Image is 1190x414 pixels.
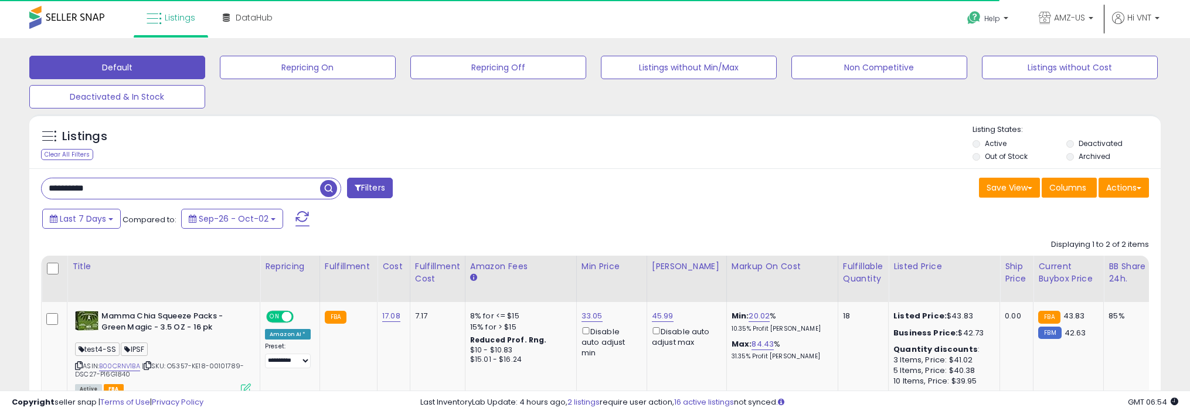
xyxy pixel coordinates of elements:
[29,56,205,79] button: Default
[1079,151,1110,161] label: Archived
[470,355,567,365] div: $15.01 - $16.24
[42,209,121,229] button: Last 7 Days
[470,322,567,332] div: 15% for > $15
[893,328,991,338] div: $42.73
[732,338,752,349] b: Max:
[893,327,958,338] b: Business Price:
[199,213,268,225] span: Sep-26 - Oct-02
[415,260,460,285] div: Fulfillment Cost
[75,361,244,379] span: | SKU: O5357-KE18-00101789-DSC27-P16G1840
[1005,260,1028,285] div: Ship Price
[893,344,978,355] b: Quantity discounts
[470,311,567,321] div: 8% for <= $15
[123,214,176,225] span: Compared to:
[791,56,967,79] button: Non Competitive
[325,311,346,324] small: FBA
[1038,311,1060,324] small: FBA
[347,178,393,198] button: Filters
[752,338,774,350] a: 84.43
[674,396,734,408] a: 16 active listings
[652,325,718,348] div: Disable auto adjust max
[1051,239,1149,250] div: Displaying 1 to 2 of 2 items
[415,311,456,321] div: 7.17
[582,325,638,359] div: Disable auto adjust min
[29,85,205,108] button: Deactivated & In Stock
[732,352,829,361] p: 31.35% Profit [PERSON_NAME]
[1079,138,1123,148] label: Deactivated
[582,260,642,273] div: Min Price
[292,312,311,322] span: OFF
[732,260,833,273] div: Markup on Cost
[1065,327,1086,338] span: 42.63
[984,13,1000,23] span: Help
[265,260,315,273] div: Repricing
[220,56,396,79] button: Repricing On
[982,56,1158,79] button: Listings without Cost
[1109,311,1147,321] div: 85%
[100,396,150,408] a: Terms of Use
[75,342,120,356] span: test4-SS
[893,376,991,386] div: 10 Items, Price: $39.95
[267,312,282,322] span: ON
[843,260,883,285] div: Fulfillable Quantity
[60,213,106,225] span: Last 7 Days
[104,384,124,394] span: FBA
[732,325,829,333] p: 10.35% Profit [PERSON_NAME]
[893,311,991,321] div: $43.83
[958,2,1020,38] a: Help
[75,311,98,331] img: 51FedR0fn5L._SL40_.jpg
[41,149,93,160] div: Clear All Filters
[75,384,102,394] span: All listings currently available for purchase on Amazon
[1099,178,1149,198] button: Actions
[893,344,991,355] div: :
[62,128,107,145] h5: Listings
[265,329,311,340] div: Amazon AI *
[843,311,879,321] div: 18
[732,339,829,361] div: %
[1042,178,1097,198] button: Columns
[181,209,283,229] button: Sep-26 - Oct-02
[99,361,140,371] a: B00CRNV1BA
[1038,327,1061,339] small: FBM
[726,256,838,302] th: The percentage added to the cost of goods (COGS) that forms the calculator for Min & Max prices.
[72,260,255,273] div: Title
[893,260,995,273] div: Listed Price
[382,310,400,322] a: 17.08
[265,342,311,369] div: Preset:
[1005,311,1024,321] div: 0.00
[582,310,603,322] a: 33.05
[12,396,55,408] strong: Copyright
[985,138,1007,148] label: Active
[893,310,947,321] b: Listed Price:
[1112,12,1160,38] a: Hi VNT
[1049,182,1086,194] span: Columns
[973,124,1161,135] p: Listing States:
[165,12,195,23] span: Listings
[652,310,674,322] a: 45.99
[1127,12,1151,23] span: Hi VNT
[410,56,586,79] button: Repricing Off
[1128,396,1178,408] span: 2025-10-10 06:54 GMT
[121,342,148,356] span: IPSF
[967,11,981,25] i: Get Help
[236,12,273,23] span: DataHub
[567,396,600,408] a: 2 listings
[749,310,770,322] a: 20.02
[1109,260,1151,285] div: BB Share 24h.
[152,396,203,408] a: Privacy Policy
[325,260,372,273] div: Fulfillment
[893,365,991,376] div: 5 Items, Price: $40.38
[985,151,1028,161] label: Out of Stock
[470,260,572,273] div: Amazon Fees
[101,311,244,335] b: Mamma Chia Squeeze Packs - Green Magic - 3.5 OZ - 16 pk
[652,260,722,273] div: [PERSON_NAME]
[470,273,477,283] small: Amazon Fees.
[732,310,749,321] b: Min:
[1063,310,1085,321] span: 43.83
[420,397,1179,408] div: Last InventoryLab Update: 4 hours ago, require user action, not synced.
[12,397,203,408] div: seller snap | |
[1038,260,1099,285] div: Current Buybox Price
[732,311,829,332] div: %
[1054,12,1085,23] span: AMZ-US
[382,260,405,273] div: Cost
